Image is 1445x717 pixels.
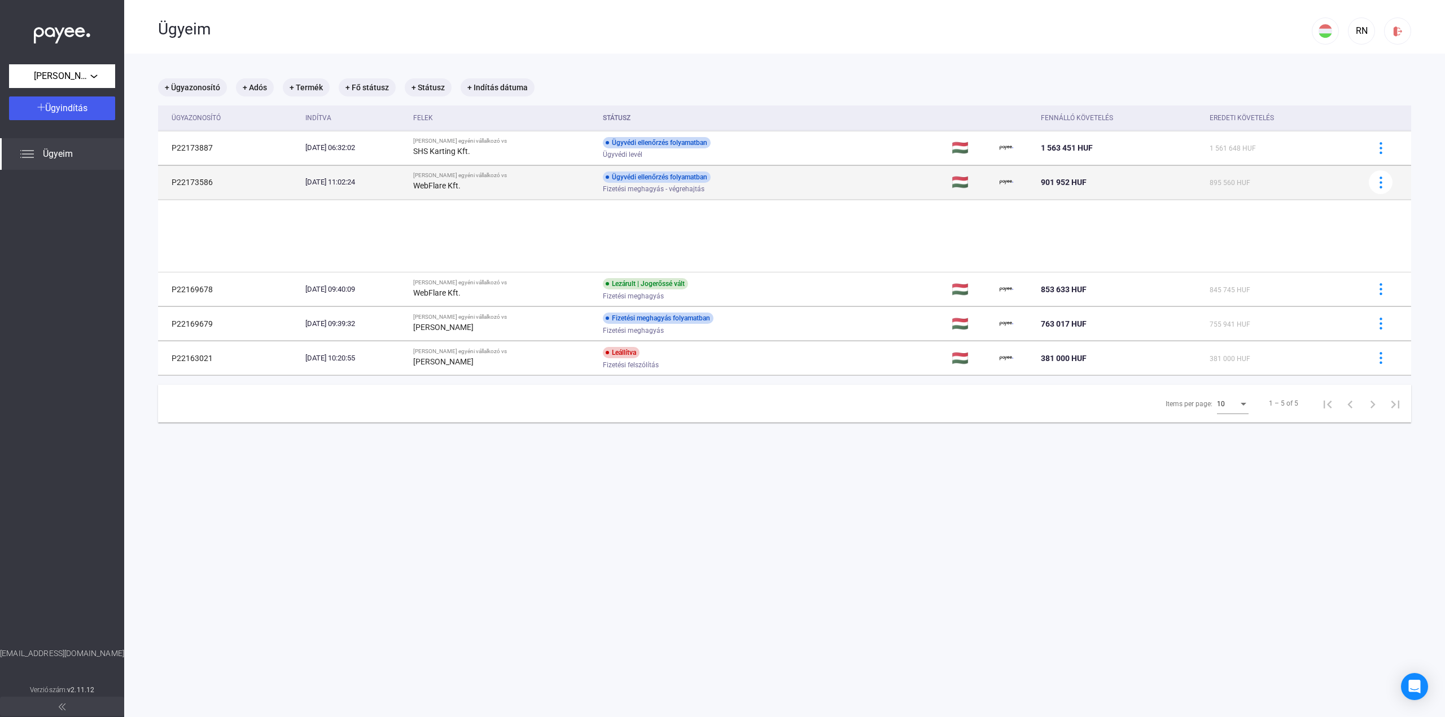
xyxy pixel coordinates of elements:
button: HU [1312,17,1339,45]
div: Fennálló követelés [1041,111,1113,125]
img: more-blue [1375,142,1387,154]
mat-chip: + Adós [236,78,274,96]
button: more-blue [1369,312,1393,336]
div: Ügyeim [158,20,1312,39]
div: Open Intercom Messenger [1401,673,1428,700]
img: more-blue [1375,283,1387,295]
span: 381 000 HUF [1041,354,1087,363]
img: payee-logo [1000,141,1013,155]
div: [DATE] 09:39:32 [305,318,405,329]
div: Ügyvédi ellenőrzés folyamatban [603,171,711,183]
span: 895 560 HUF [1210,179,1250,187]
span: 10 [1217,400,1225,408]
td: 🇭🇺 [947,307,995,341]
div: Eredeti követelés [1210,111,1355,125]
span: Fizetési felszólítás [603,358,659,372]
div: [PERSON_NAME] egyéni vállalkozó vs [413,348,594,355]
th: Státusz [598,105,947,131]
div: Ügyazonosító [172,111,221,125]
div: Indítva [305,111,331,125]
mat-chip: + Termék [283,78,330,96]
button: more-blue [1369,278,1393,301]
strong: SHS Karting Kft. [413,147,470,156]
td: P22163021 [158,341,301,375]
div: RN [1352,24,1371,38]
img: plus-white.svg [37,103,45,111]
span: 1 563 451 HUF [1041,143,1093,152]
mat-chip: + Fő státusz [339,78,396,96]
td: 🇭🇺 [947,272,995,306]
mat-chip: + Státusz [405,78,452,96]
button: Last page [1384,392,1407,415]
div: Indítva [305,111,405,125]
td: 🇭🇺 [947,165,995,199]
strong: WebFlare Kft. [413,288,461,297]
span: Fizetési meghagyás [603,289,664,303]
img: arrow-double-left-grey.svg [59,703,65,710]
span: 853 633 HUF [1041,285,1087,294]
span: 1 561 648 HUF [1210,144,1256,152]
button: Next page [1361,392,1384,415]
span: 381 000 HUF [1210,355,1250,363]
button: more-blue [1369,136,1393,160]
td: 🇭🇺 [947,341,995,375]
strong: [PERSON_NAME] [413,323,474,332]
span: 845 745 HUF [1210,286,1250,294]
span: Ügyindítás [45,103,87,113]
div: [DATE] 09:40:09 [305,284,405,295]
button: [PERSON_NAME] egyéni vállalkozó [9,64,115,88]
div: Felek [413,111,433,125]
div: [PERSON_NAME] egyéni vállalkozó vs [413,138,594,144]
button: RN [1348,17,1375,45]
td: P22173586 [158,165,301,199]
img: more-blue [1375,352,1387,364]
img: more-blue [1375,318,1387,329]
button: First page [1316,392,1339,415]
td: 🇭🇺 [947,131,995,165]
strong: WebFlare Kft. [413,181,461,190]
td: P22169678 [158,272,301,306]
img: payee-logo [1000,283,1013,296]
div: Lezárult | Jogerőssé vált [603,278,688,289]
div: Eredeti követelés [1210,111,1274,125]
button: Ügyindítás [9,96,115,120]
img: payee-logo [1000,351,1013,365]
div: Fennálló követelés [1041,111,1201,125]
strong: v2.11.12 [67,686,94,694]
div: Items per page: [1166,397,1212,411]
img: list.svg [20,147,34,161]
span: Ügyeim [43,147,73,161]
div: [PERSON_NAME] egyéni vállalkozó vs [413,314,594,320]
span: Fizetési meghagyás [603,324,664,337]
div: Ügyazonosító [172,111,296,125]
div: [PERSON_NAME] egyéni vállalkozó vs [413,279,594,286]
span: Ügyvédi levél [603,148,642,161]
div: Leállítva [603,347,640,358]
img: payee-logo [1000,175,1013,189]
mat-chip: + Ügyazonosító [158,78,227,96]
span: Fizetési meghagyás - végrehajtás [603,182,704,196]
span: [PERSON_NAME] egyéni vállalkozó [34,69,90,83]
button: Previous page [1339,392,1361,415]
span: 901 952 HUF [1041,178,1087,187]
div: [DATE] 06:32:02 [305,142,405,153]
div: 1 – 5 of 5 [1269,397,1298,410]
div: Fizetési meghagyás folyamatban [603,313,713,324]
td: P22173887 [158,131,301,165]
strong: [PERSON_NAME] [413,357,474,366]
img: more-blue [1375,177,1387,188]
img: white-payee-white-dot.svg [34,21,90,44]
td: P22169679 [158,307,301,341]
span: 763 017 HUF [1041,319,1087,328]
div: [DATE] 11:02:24 [305,177,405,188]
div: Ügyvédi ellenőrzés folyamatban [603,137,711,148]
button: more-blue [1369,346,1393,370]
img: payee-logo [1000,317,1013,331]
mat-chip: + Indítás dátuma [461,78,535,96]
button: more-blue [1369,170,1393,194]
div: Felek [413,111,594,125]
img: logout-red [1392,25,1404,37]
div: [DATE] 10:20:55 [305,353,405,364]
span: 755 941 HUF [1210,320,1250,328]
img: HU [1319,24,1332,38]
